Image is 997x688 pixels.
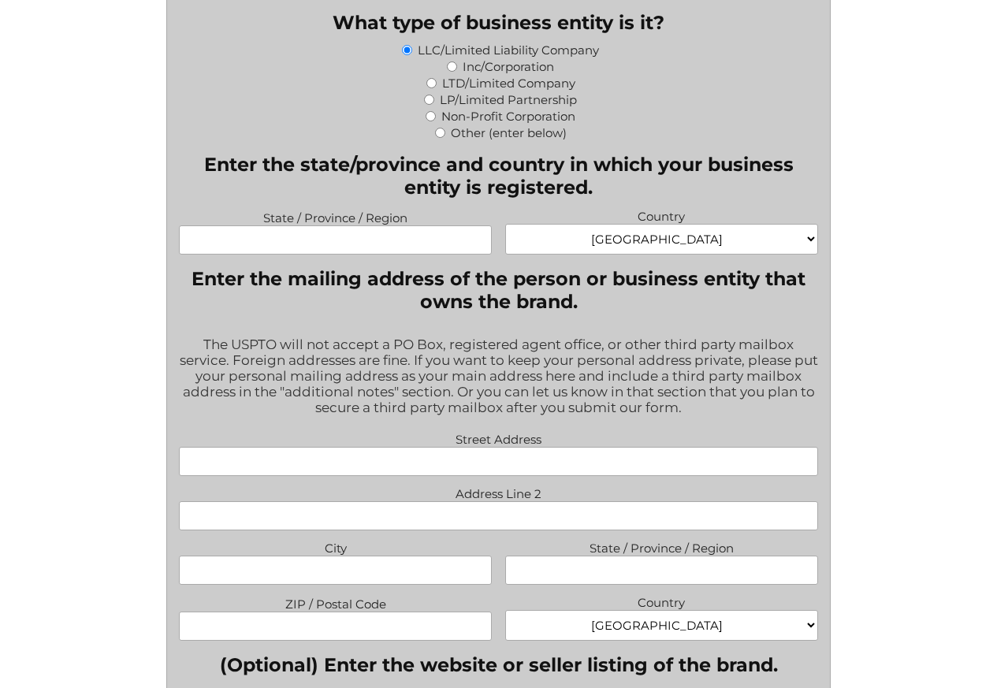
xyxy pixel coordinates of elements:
[441,109,575,124] label: Non-Profit Corporation
[451,125,567,140] label: Other (enter below)
[505,537,818,556] label: State / Province / Region
[505,205,818,224] label: Country
[333,11,664,34] legend: What type of business entity is it?
[179,537,492,556] label: City
[440,92,577,107] label: LP/Limited Partnership
[179,153,818,199] legend: Enter the state/province and country in which your business entity is registered.
[179,267,818,313] legend: Enter the mailing address of the person or business entity that owns the brand.
[179,428,818,447] label: Street Address
[179,593,492,612] label: ZIP / Postal Code
[505,591,818,610] label: Country
[418,43,599,58] label: LLC/Limited Liability Company
[442,76,575,91] label: LTD/Limited Company
[463,59,554,74] label: Inc/Corporation
[179,653,818,676] label: (Optional) Enter the website or seller listing of the brand.
[179,326,818,428] div: The USPTO will not accept a PO Box, registered agent office, or other third party mailbox service...
[179,206,492,225] label: State / Province / Region
[179,482,818,501] label: Address Line 2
